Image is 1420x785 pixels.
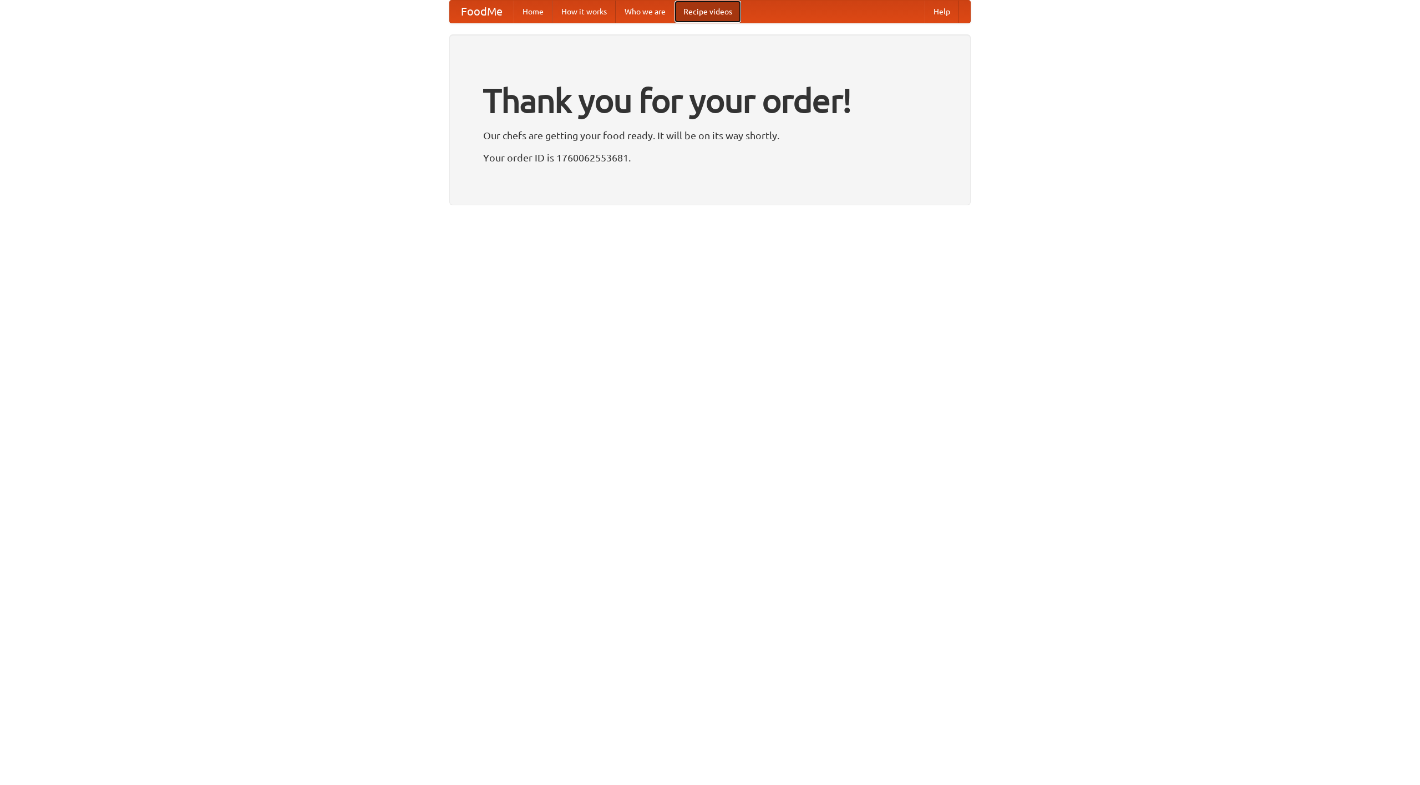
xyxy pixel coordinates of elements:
p: Our chefs are getting your food ready. It will be on its way shortly. [483,127,937,144]
a: Home [514,1,552,23]
a: Who we are [616,1,674,23]
a: Help [925,1,959,23]
h1: Thank you for your order! [483,74,937,127]
p: Your order ID is 1760062553681. [483,149,937,166]
a: How it works [552,1,616,23]
a: Recipe videos [674,1,741,23]
a: FoodMe [450,1,514,23]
